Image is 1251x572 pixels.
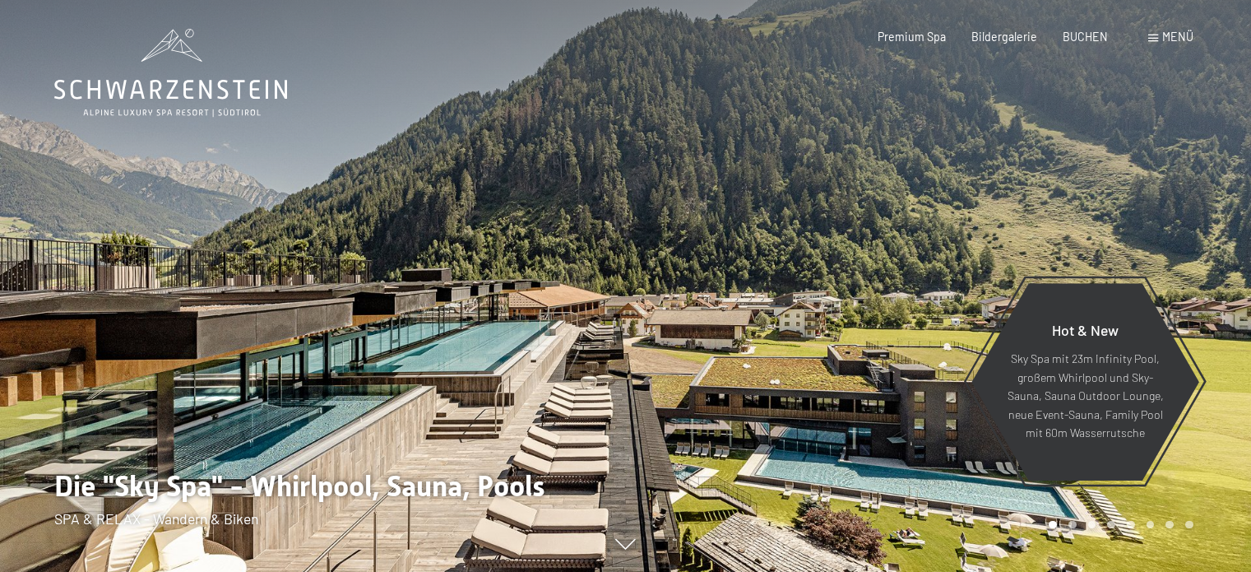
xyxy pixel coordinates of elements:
a: Hot & New Sky Spa mit 23m Infinity Pool, großem Whirlpool und Sky-Sauna, Sauna Outdoor Lounge, ne... [971,282,1200,481]
div: Carousel Page 7 [1165,521,1174,529]
a: Bildergalerie [971,30,1037,44]
a: Premium Spa [878,30,946,44]
span: Hot & New [1052,321,1119,339]
div: Carousel Page 4 [1107,521,1115,529]
div: Carousel Page 2 [1068,521,1077,529]
div: Carousel Page 1 (Current Slide) [1049,521,1057,529]
span: Menü [1162,30,1193,44]
div: Carousel Page 3 [1088,521,1096,529]
div: Carousel Pagination [1043,521,1193,529]
p: Sky Spa mit 23m Infinity Pool, großem Whirlpool und Sky-Sauna, Sauna Outdoor Lounge, neue Event-S... [1007,350,1164,443]
div: Carousel Page 6 [1147,521,1155,529]
div: Carousel Page 5 [1127,521,1135,529]
div: Carousel Page 8 [1185,521,1193,529]
a: BUCHEN [1063,30,1108,44]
